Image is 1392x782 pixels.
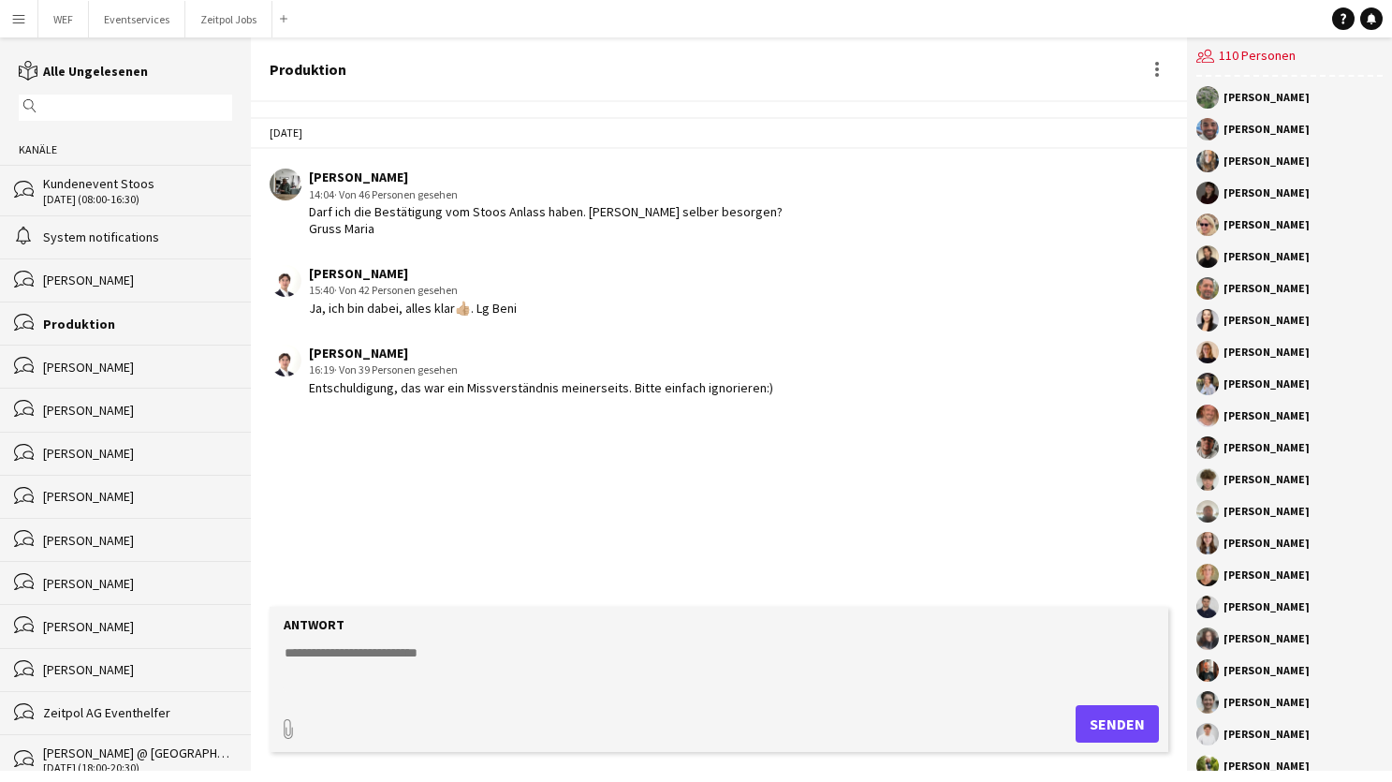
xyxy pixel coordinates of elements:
[1223,506,1310,517] div: [PERSON_NAME]
[1223,601,1310,612] div: [PERSON_NAME]
[1223,315,1310,326] div: [PERSON_NAME]
[43,704,232,721] div: Zeitpol AG Eventhelfer
[309,361,773,378] div: 16:19
[1076,705,1159,743] button: Senden
[309,169,783,185] div: [PERSON_NAME]
[309,345,773,361] div: [PERSON_NAME]
[19,63,148,80] a: Alle Ungelesenen
[251,117,1187,149] div: [DATE]
[1223,155,1310,167] div: [PERSON_NAME]
[1223,474,1310,485] div: [PERSON_NAME]
[43,229,232,245] div: System notifications
[334,187,458,201] span: · Von 46 Personen gesehen
[1223,219,1310,230] div: [PERSON_NAME]
[309,300,517,317] div: Ja, ich bin dabei, alles klar👍🏼. Lg Beni
[284,616,344,633] label: Antwort
[1223,697,1310,708] div: [PERSON_NAME]
[43,445,232,462] div: [PERSON_NAME]
[309,186,783,203] div: 14:04
[1223,442,1310,453] div: [PERSON_NAME]
[43,761,232,775] div: [DATE] (18:00-20:30)
[1223,347,1310,358] div: [PERSON_NAME]
[1223,410,1310,421] div: [PERSON_NAME]
[334,362,458,376] span: · Von 39 Personen gesehen
[185,1,272,37] button: Zeitpol Jobs
[89,1,185,37] button: Eventservices
[1223,569,1310,581] div: [PERSON_NAME]
[309,282,517,299] div: 15:40
[43,575,232,592] div: [PERSON_NAME]
[1196,37,1383,77] div: 110 Personen
[43,745,232,761] div: [PERSON_NAME] @ [GEOGRAPHIC_DATA]
[43,618,232,635] div: [PERSON_NAME]
[1223,665,1310,676] div: [PERSON_NAME]
[1223,251,1310,262] div: [PERSON_NAME]
[38,1,89,37] button: WEF
[1223,92,1310,103] div: [PERSON_NAME]
[43,175,232,192] div: Kundenevent Stoos
[309,203,783,237] div: Darf ich die Bestätigung vom Stoos Anlass haben. [PERSON_NAME] selber besorgen? Gruss Maria
[43,316,232,332] div: Produktion
[1223,124,1310,135] div: [PERSON_NAME]
[1223,283,1310,294] div: [PERSON_NAME]
[1223,633,1310,644] div: [PERSON_NAME]
[1223,760,1310,772] div: [PERSON_NAME]
[334,283,458,297] span: · Von 42 Personen gesehen
[43,532,232,549] div: [PERSON_NAME]
[309,265,517,282] div: [PERSON_NAME]
[1223,378,1310,390] div: [PERSON_NAME]
[1223,538,1310,549] div: [PERSON_NAME]
[43,661,232,678] div: [PERSON_NAME]
[43,402,232,419] div: [PERSON_NAME]
[43,488,232,505] div: [PERSON_NAME]
[1223,187,1310,199] div: [PERSON_NAME]
[270,61,346,78] div: Produktion
[309,379,773,396] div: Entschuldigung, das war ein Missverständnis meinerseits. Bitte einfach ignorieren:)
[43,359,232,376] div: [PERSON_NAME]
[1223,729,1310,740] div: [PERSON_NAME]
[43,193,232,206] div: [DATE] (08:00-16:30)
[43,272,232,288] div: [PERSON_NAME]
